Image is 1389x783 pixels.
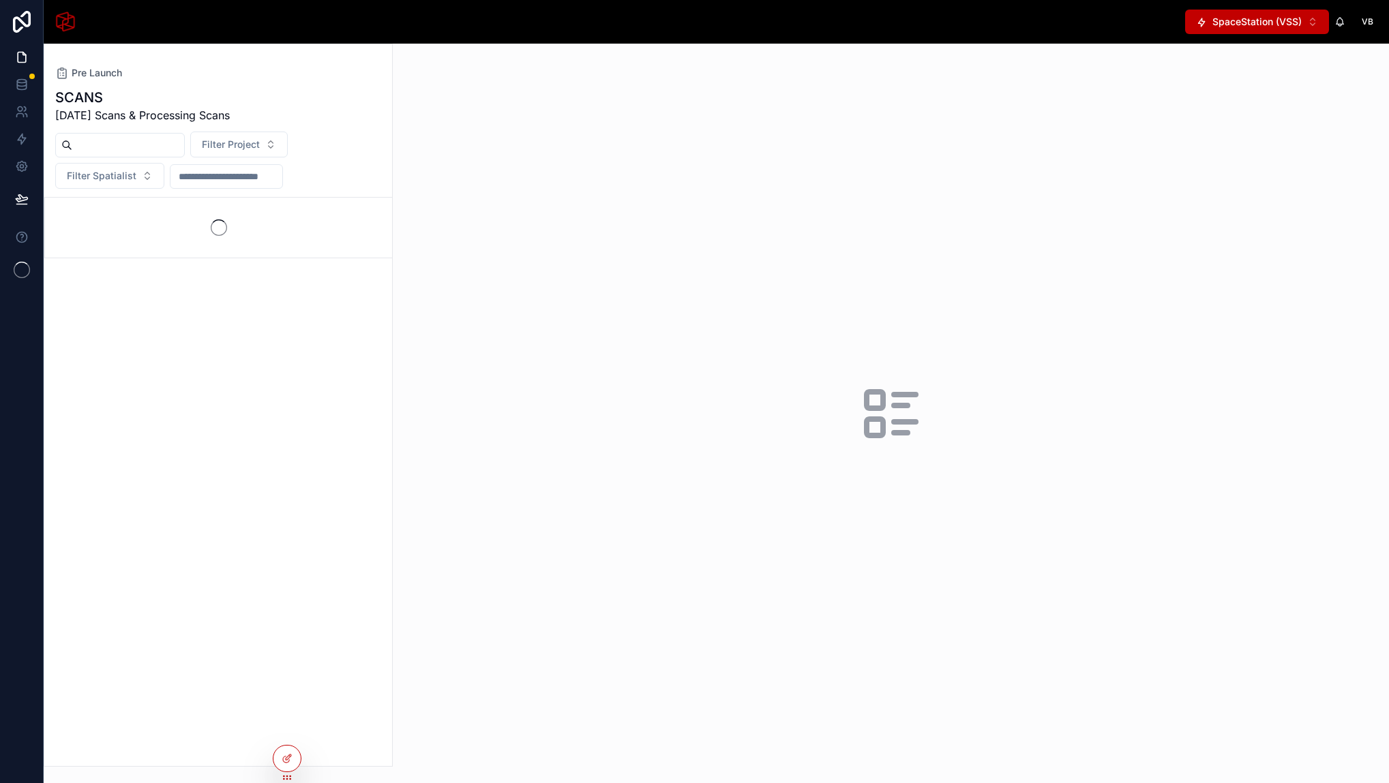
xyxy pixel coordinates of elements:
span: Filter Project [202,138,260,151]
button: Select Button [55,163,164,189]
span: SpaceStation (VSS) [1212,15,1302,29]
button: Select Button [190,132,288,157]
h1: SCANS [55,88,230,107]
a: Pre Launch [55,66,122,80]
button: Select Button [1185,10,1329,34]
span: Pre Launch [72,66,122,80]
span: Filter Spatialist [67,169,136,183]
span: VB [1362,16,1373,27]
div: scrollable content [87,7,1185,12]
span: [DATE] Scans & Processing Scans [55,107,230,123]
img: App logo [55,11,76,33]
